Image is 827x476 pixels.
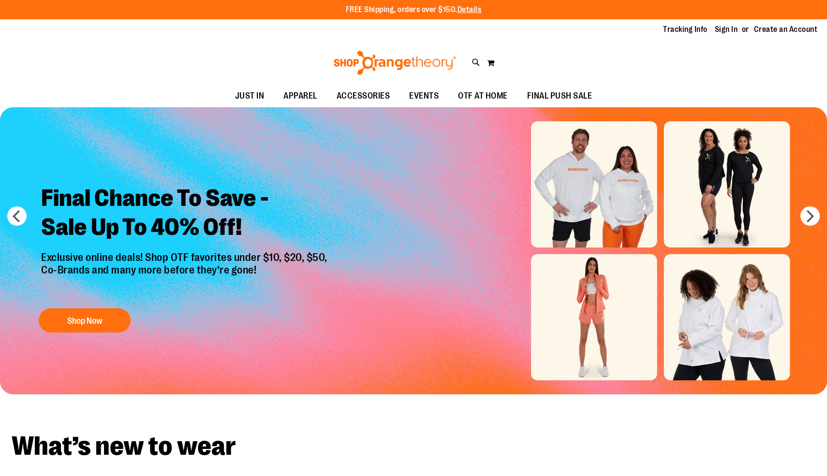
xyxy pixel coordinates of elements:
[225,85,274,107] a: JUST IN
[399,85,448,107] a: EVENTS
[274,85,327,107] a: APPAREL
[715,24,738,35] a: Sign In
[34,176,337,337] a: Final Chance To Save -Sale Up To 40% Off! Exclusive online deals! Shop OTF favorites under $10, $...
[527,85,592,107] span: FINAL PUSH SALE
[346,4,482,15] p: FREE Shipping, orders over $150.
[409,85,439,107] span: EVENTS
[34,176,337,251] h2: Final Chance To Save - Sale Up To 40% Off!
[332,51,458,75] img: Shop Orangetheory
[517,85,602,107] a: FINAL PUSH SALE
[448,85,517,107] a: OTF AT HOME
[800,206,820,226] button: next
[12,433,815,460] h2: What’s new to wear
[337,85,390,107] span: ACCESSORIES
[34,251,337,299] p: Exclusive online deals! Shop OTF favorites under $10, $20, $50, Co-Brands and many more before th...
[7,206,27,226] button: prev
[754,24,818,35] a: Create an Account
[39,308,131,332] button: Shop Now
[458,5,482,14] a: Details
[283,85,317,107] span: APPAREL
[663,24,708,35] a: Tracking Info
[458,85,508,107] span: OTF AT HOME
[327,85,400,107] a: ACCESSORIES
[235,85,265,107] span: JUST IN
